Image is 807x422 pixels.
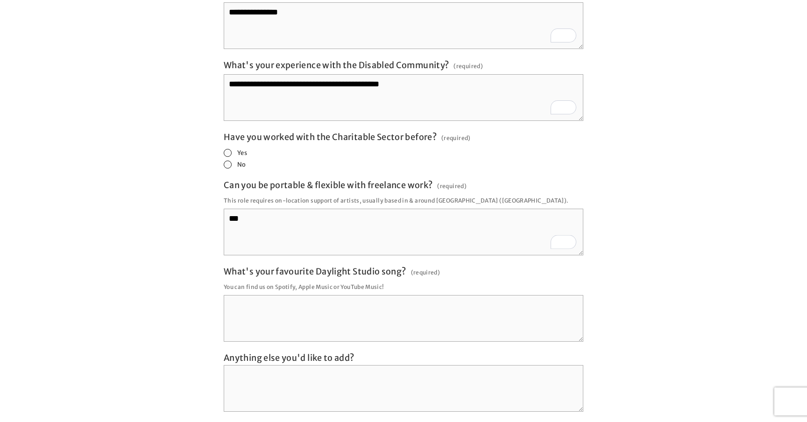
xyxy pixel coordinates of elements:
[237,149,247,157] span: Yes
[224,209,583,255] textarea: To enrich screen reader interactions, please activate Accessibility in Grammarly extension settings
[411,266,440,279] span: (required)
[237,161,246,169] span: No
[224,2,583,49] textarea: To enrich screen reader interactions, please activate Accessibility in Grammarly extension settings
[224,281,583,293] p: You can find us on Spotify, Apple Music or YouTube Music!
[453,60,483,72] span: (required)
[224,74,583,121] textarea: To enrich screen reader interactions, please activate Accessibility in Grammarly extension settings
[224,194,583,207] p: This role requires on-location support of artists, usually based in & around [GEOGRAPHIC_DATA] ([...
[224,266,406,277] span: What's your favourite Daylight Studio song?
[441,132,471,144] span: (required)
[224,180,432,190] span: Can you be portable & flexible with freelance work?
[437,180,467,192] span: (required)
[224,60,449,70] span: What's your experience with the Disabled Community?
[224,132,437,142] span: Have you worked with the Charitable Sector before?
[224,352,354,363] span: Anything else you'd like to add?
